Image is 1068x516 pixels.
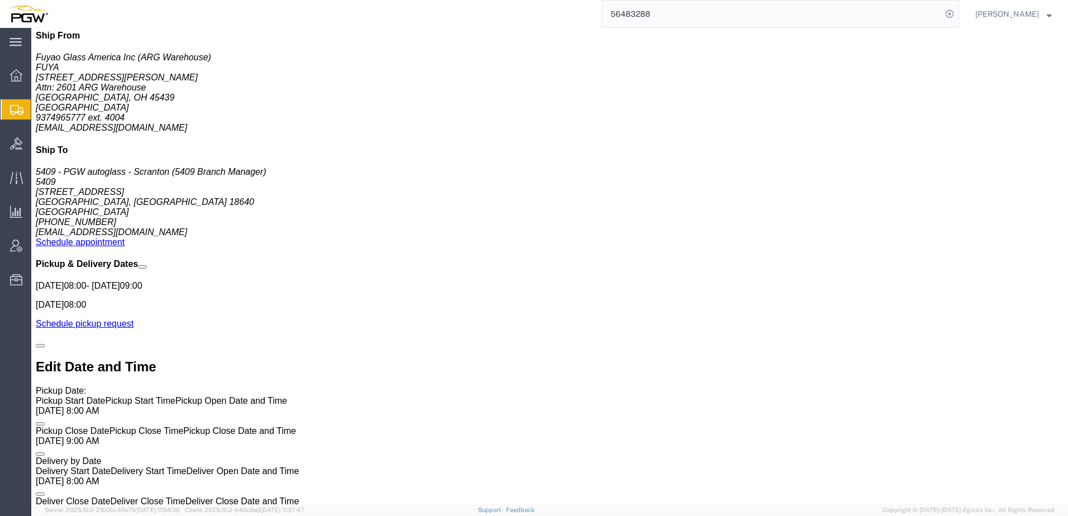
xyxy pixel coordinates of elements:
span: [DATE] 11:54:36 [136,507,180,513]
span: [DATE] 11:37:47 [261,507,304,513]
button: [PERSON_NAME] [975,7,1052,21]
a: Support [478,507,506,513]
span: Amber Hickey [975,8,1039,20]
span: Server: 2025.16.0-21b0bc45e7b [45,507,180,513]
a: Feedback [506,507,535,513]
img: logo [8,6,48,22]
span: Copyright © [DATE]-[DATE] Agistix Inc., All Rights Reserved [883,505,1055,515]
span: Client: 2025.16.0-b4dc8a9 [185,507,304,513]
input: Search for shipment number, reference number [602,1,942,27]
iframe: FS Legacy Container [31,28,1068,504]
